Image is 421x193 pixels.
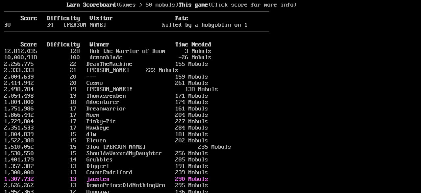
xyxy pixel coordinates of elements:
[21,41,211,48] b: Score Difficulty Winner Time Needed
[4,137,208,144] a: 1,522,388 15 Eleven 202 Mobuls
[21,15,188,22] b: Score Difficulty Visitor Fate
[4,125,208,131] a: 2,351,533 17 Hawkeye 284 Mobuls
[4,74,208,80] a: 2,004,639 20 --- 159 Mobuls
[4,163,208,170] a: 1,357,387 13 Diggeri 191 Mobuls
[4,144,231,150] a: 1,510,052 15 Slow [PERSON_NAME] 235 Mobuls
[4,80,208,86] a: 2,414,942 20 Cosmo 261 Mobuls
[4,150,208,157] a: 1,530,550 15 ShouldaVaxxedMyDaughter 256 Mobuls
[4,176,208,182] a: 1,307,732 13 jausten 290 Mobuls
[4,118,208,125] a: 1,729,804 17 Pinky-Pie 227 Mobuls
[4,22,248,28] a: 30 34 [PERSON_NAME] killed by a hobgoblin on 1
[4,157,208,163] a: 1,401,179 14 Grubbles 285 Mobuls
[4,54,211,61] a: 10,000,918 100 demonblade -26 Mobuls
[4,93,208,99] a: 2,054,498 19 Thomasreuben 171 Mobuls
[4,67,179,74] a: 2,333,333 21 [PERSON_NAME] 222 Mobuls
[4,2,269,183] larn: (Games > 50 mobuls) (Click score for more info) Click on a score for more information ---- Reload...
[4,131,208,138] a: 1,804,839 15 dlw 181 Mobuls
[4,112,208,118] a: 1,866,442 17 Norm 204 Mobuls
[179,2,208,8] b: This game
[4,48,211,55] a: 12,812,035 128 Rob the Warrior of Doom 3 Mobuls
[4,182,208,189] a: 2,626,262 13 DemonPrinceDidNothingWro 295 Mobuls
[4,99,208,106] a: 1,804,800 18 Adventurer 174 Mobuls
[4,86,218,93] a: 2,498,784 19 [PERSON_NAME]! 138 Mobuls
[67,2,116,8] b: Larn Scoreboard
[4,169,208,176] a: 1,300,000 13 CountEndelford 239 Mobuls
[4,61,208,67] a: 2,256,775 22 DeanTheMachine 155 Mobuls
[4,106,208,112] a: 1,751,986 17 Dreamwarrior 161 Mobuls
